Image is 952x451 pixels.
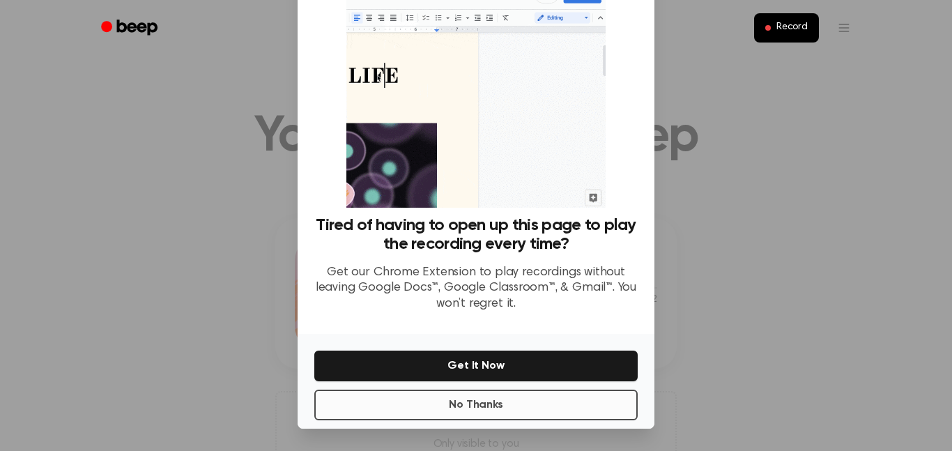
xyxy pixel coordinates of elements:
a: Beep [91,15,170,42]
button: Open menu [827,11,861,45]
button: Record [754,13,819,43]
h3: Tired of having to open up this page to play the recording every time? [314,216,638,254]
button: Get It Now [314,351,638,381]
span: Record [776,22,808,34]
p: Get our Chrome Extension to play recordings without leaving Google Docs™, Google Classroom™, & Gm... [314,265,638,312]
button: No Thanks [314,390,638,420]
